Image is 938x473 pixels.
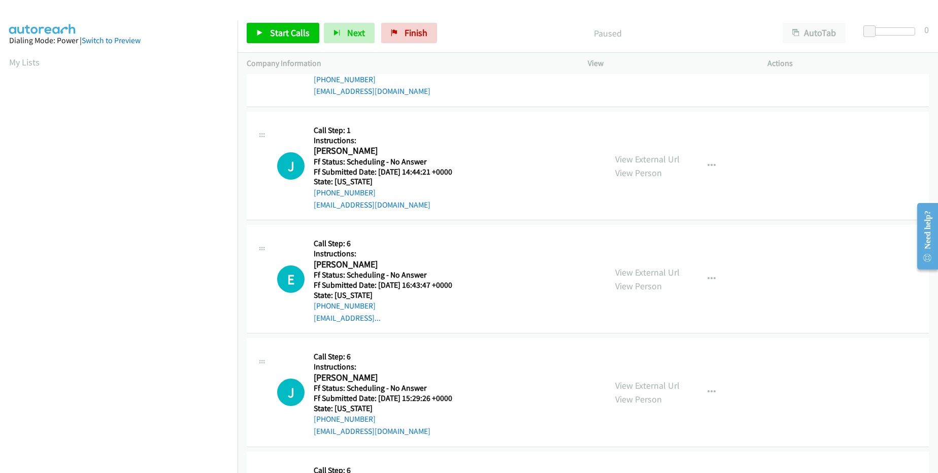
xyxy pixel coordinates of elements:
h5: Ff Submitted Date: [DATE] 16:43:47 +0000 [314,280,465,290]
h5: Ff Submitted Date: [DATE] 14:44:21 +0000 [314,167,465,177]
a: [PHONE_NUMBER] [314,188,376,197]
a: Start Calls [247,23,319,43]
a: View Person [615,280,662,292]
h2: [PERSON_NAME] [314,145,465,157]
div: Dialing Mode: Power | [9,35,228,47]
p: Actions [767,57,929,70]
div: The call is yet to be attempted [277,379,305,406]
a: Switch to Preview [82,36,141,45]
h1: J [277,152,305,180]
h5: State: [US_STATE] [314,177,465,187]
div: The call is yet to be attempted [277,265,305,293]
div: Delay between calls (in seconds) [868,27,915,36]
h5: Call Step: 1 [314,125,465,136]
h5: Instructions: [314,249,465,259]
h2: [PERSON_NAME] [314,372,465,384]
span: Finish [405,27,427,39]
p: View [588,57,749,70]
a: [PHONE_NUMBER] [314,414,376,424]
a: View External Url [615,153,680,165]
span: Next [347,27,365,39]
a: [PHONE_NUMBER] [314,301,376,311]
a: [EMAIL_ADDRESS][DOMAIN_NAME] [314,200,430,210]
h1: E [277,265,305,293]
a: View External Url [615,380,680,391]
a: [EMAIL_ADDRESS][DOMAIN_NAME] [314,426,430,436]
div: 0 [924,23,929,37]
a: View External Url [615,266,680,278]
h5: Ff Submitted Date: [DATE] 15:29:26 +0000 [314,393,465,403]
h5: State: [US_STATE] [314,290,465,300]
a: [PHONE_NUMBER] [314,75,376,84]
h5: Ff Status: Scheduling - No Answer [314,270,465,280]
button: Next [324,23,375,43]
a: View Person [615,393,662,405]
a: [EMAIL_ADDRESS]... [314,313,381,323]
h5: Call Step: 6 [314,352,465,362]
a: [EMAIL_ADDRESS][DOMAIN_NAME] [314,86,430,96]
h2: [PERSON_NAME] [314,259,465,271]
span: Start Calls [270,27,310,39]
h5: Ff Status: Scheduling - No Answer [314,383,465,393]
h5: State: [US_STATE] [314,403,465,414]
a: Finish [381,23,437,43]
div: The call is yet to be attempted [277,152,305,180]
a: View Person [615,167,662,179]
h5: Instructions: [314,362,465,372]
p: Company Information [247,57,569,70]
h5: Ff Status: Scheduling - No Answer [314,157,465,167]
h5: Instructions: [314,136,465,146]
p: Paused [451,26,764,40]
h1: J [277,379,305,406]
a: My Lists [9,56,40,68]
h5: Call Step: 6 [314,239,465,249]
iframe: Resource Center [909,196,938,277]
button: AutoTab [783,23,846,43]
